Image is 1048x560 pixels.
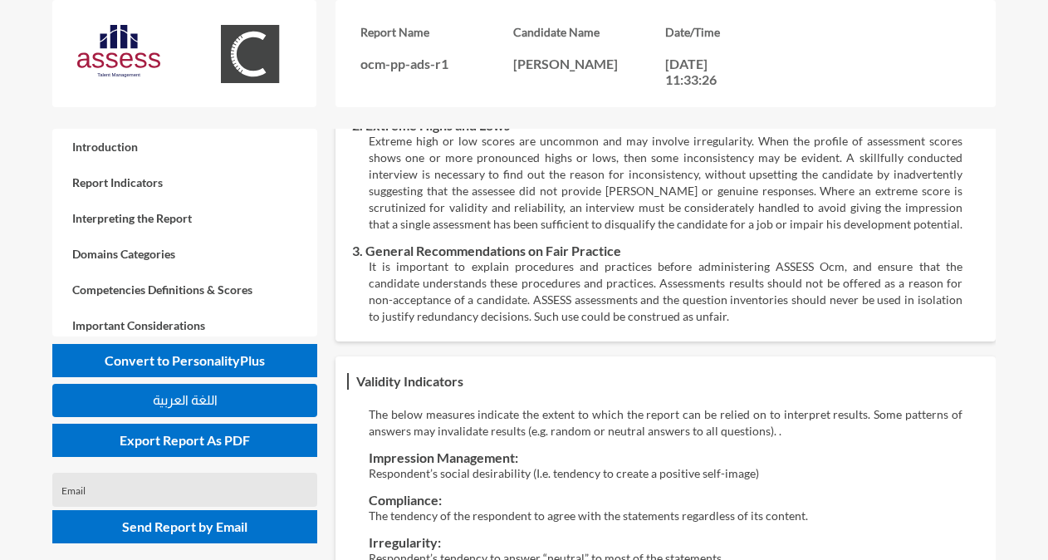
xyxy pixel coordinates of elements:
p: [PERSON_NAME] [513,56,666,71]
a: Interpreting the Report [52,200,317,236]
span: Export Report As PDF [120,432,250,448]
p: Respondent’s social desirability (I.e. tendency to create a positive self-image) [369,465,962,482]
h3: Compliance: [369,492,962,508]
span: اللغة العربية [153,393,218,407]
a: Report Indicators [52,165,317,200]
h3: 3. General Recommendations on Fair Practice [352,243,979,258]
a: Domains Categories [52,236,317,272]
p: It is important to explain procedures and practices before administering ASSESS Ocm, and ensure t... [369,258,962,325]
p: Extreme high or low scores are uncommon and may involve irregularity. When the profile of assessm... [369,133,962,233]
h3: Date/Time [665,25,818,39]
a: Competencies Definitions & Scores [52,272,317,307]
a: Introduction [52,129,317,165]
h3: Validity Indicators [352,369,468,393]
button: Send Report by Email [52,510,317,543]
img: OCM.svg [208,25,291,83]
span: Send Report by Email [122,518,247,534]
p: ocm-pp-ads-r1 [360,56,513,71]
a: Important Considerations [52,307,317,343]
p: The below measures indicate the extent to which the report can be relied on to interpret results.... [369,406,962,440]
h3: Irregularity: [369,534,962,550]
img: AssessLogoo.svg [77,25,160,77]
span: Convert to PersonalityPlus [105,352,265,368]
button: اللغة العربية [52,384,317,417]
p: The tendency of the respondent to agree with the statements regardless of its content. [369,508,962,524]
p: [DATE] 11:33:26 [665,56,740,87]
h3: Report Name [360,25,513,39]
button: Convert to PersonalityPlus [52,344,317,377]
button: Export Report As PDF [52,424,317,457]
h3: Candidate Name [513,25,666,39]
h3: Impression Management: [369,449,962,465]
